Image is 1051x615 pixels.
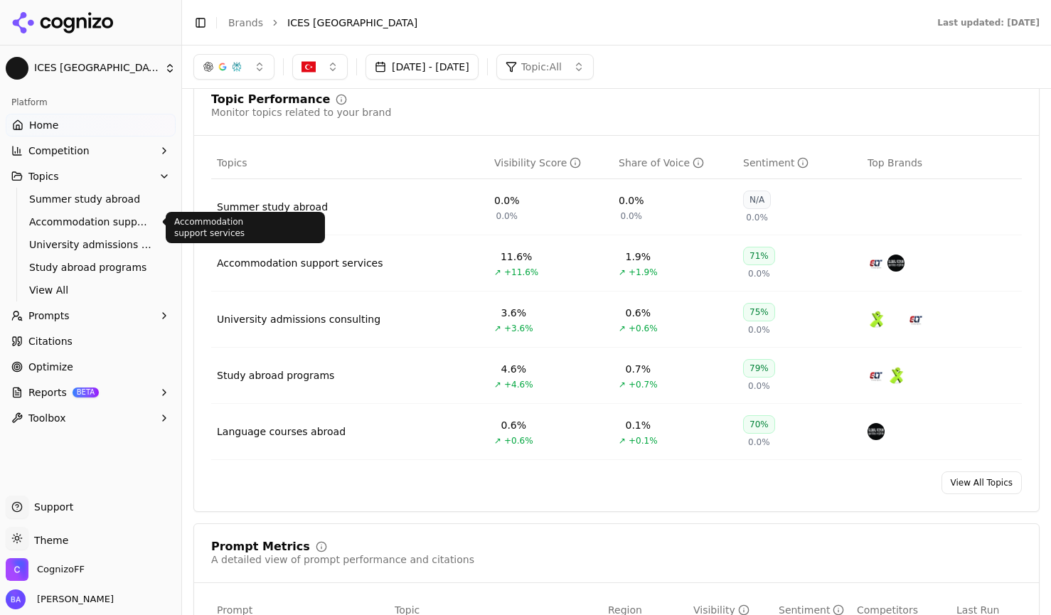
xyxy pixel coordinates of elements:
span: ↗ [494,379,501,390]
span: 0.0% [748,437,770,448]
span: Summer study abroad [29,192,153,206]
div: 0.0% [619,193,644,208]
span: Topics [217,156,247,170]
span: +1.9% [629,267,658,278]
img: academix [868,311,885,328]
div: Topic Performance [211,94,330,105]
button: Open organization switcher [6,558,85,581]
button: ReportsBETA [6,381,176,404]
button: Open user button [6,589,114,609]
a: Citations [6,330,176,353]
a: University admissions consulting [217,312,380,326]
div: 71% [743,247,775,265]
a: Accommodation support services [217,256,383,270]
a: Study abroad programs [23,257,159,277]
div: Platform [6,91,176,114]
th: visibilityScore [489,147,613,179]
span: Theme [28,535,68,546]
span: +0.7% [629,379,658,390]
span: Study abroad programs [29,260,153,274]
span: Citations [28,334,73,348]
span: +3.6% [504,323,533,334]
div: 0.6% [626,306,651,320]
div: 0.6% [501,418,527,432]
div: 1.9% [626,250,651,264]
span: ↗ [494,435,501,446]
span: Topics [28,169,59,183]
a: University admissions consulting [23,235,159,255]
button: Topics [6,165,176,188]
a: View All [23,280,159,300]
span: +11.6% [504,267,538,278]
img: Berk Alyeni [6,589,26,609]
div: Data table [211,147,1022,460]
div: 0.0% [494,193,520,208]
div: N/A [743,191,771,209]
span: ↗ [494,267,501,278]
div: 0.1% [626,418,651,432]
span: ↗ [619,379,626,390]
span: Support [28,500,73,514]
p: Accommodation support services [174,216,316,239]
div: Sentiment [743,156,809,170]
a: Optimize [6,355,176,378]
span: ↗ [494,323,501,334]
span: Accommodation support services [29,215,153,229]
th: sentiment [737,147,862,179]
a: Language courses abroad [217,424,346,439]
span: 0.0% [496,210,518,222]
span: 0.0% [748,380,770,392]
span: Topic: All [521,60,562,74]
a: Study abroad programs [217,368,334,383]
a: Summer study abroad [23,189,159,209]
span: +0.1% [629,435,658,446]
span: 0.0% [746,212,768,223]
span: ICES [GEOGRAPHIC_DATA] [34,62,159,75]
a: Home [6,114,176,137]
img: elt [868,367,885,384]
span: ↗ [619,435,626,446]
img: global vizyon [868,423,885,440]
span: University admissions consulting [29,237,153,252]
a: Brands [228,17,263,28]
div: 75% [743,303,775,321]
span: Reports [28,385,67,400]
img: elt [868,255,885,272]
div: 79% [743,359,775,378]
button: Prompts [6,304,176,327]
span: +4.6% [504,379,533,390]
a: Summer study abroad [217,200,328,214]
div: 0.7% [626,362,651,376]
span: Toolbox [28,411,66,425]
div: Prompt Metrics [211,541,310,552]
span: 0.0% [748,324,770,336]
div: Last updated: [DATE] [937,17,1040,28]
a: Accommodation support services [23,212,159,232]
img: Turkiye [302,60,316,74]
div: 4.6% [501,362,527,376]
span: 0.0% [621,210,643,222]
span: Prompts [28,309,70,323]
span: ↗ [619,323,626,334]
span: +0.6% [629,323,658,334]
button: Toolbox [6,407,176,429]
div: 11.6% [501,250,532,264]
img: ICES Turkey [6,57,28,80]
span: [PERSON_NAME] [31,593,114,606]
img: global vizyon [887,255,905,272]
th: Topics [211,147,489,179]
img: ices turkey [887,311,905,328]
div: Share of Voice [619,156,704,170]
span: ICES [GEOGRAPHIC_DATA] [287,16,417,30]
div: 70% [743,415,775,434]
a: View All Topics [941,471,1022,494]
th: shareOfVoice [613,147,737,179]
span: +0.6% [504,435,533,446]
img: academix [887,367,905,384]
span: Optimize [28,360,73,374]
span: Competition [28,144,90,158]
